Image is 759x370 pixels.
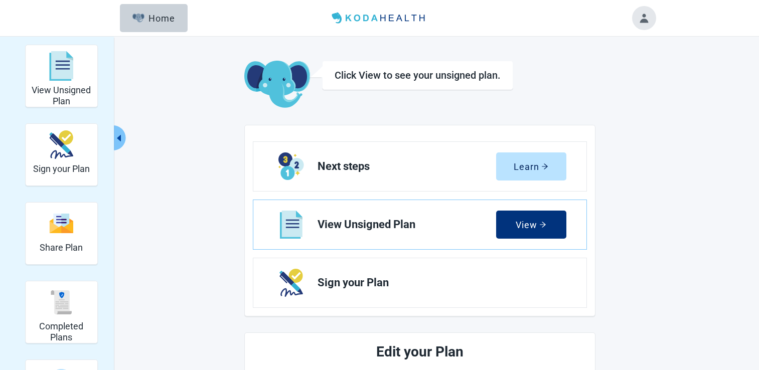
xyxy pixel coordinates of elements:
[120,4,188,32] button: ElephantHome
[132,14,145,23] img: Elephant
[632,6,656,30] button: Toggle account menu
[541,163,548,170] span: arrow-right
[514,161,548,171] div: Learn
[25,123,98,186] div: Sign your Plan
[318,219,496,231] span: View Unsigned Plan
[290,341,549,363] h2: Edit your Plan
[496,152,566,180] button: Learnarrow-right
[253,142,586,191] a: Learn Next steps section
[25,45,98,107] div: View Unsigned Plan
[516,220,546,230] div: View
[49,290,73,314] img: svg%3e
[253,200,586,249] a: View View Unsigned Plan section
[132,13,176,23] div: Home
[253,258,586,307] a: Next Sign your Plan section
[49,213,73,234] img: svg%3e
[539,221,546,228] span: arrow-right
[113,125,126,150] button: Collapse menu
[30,85,93,106] h2: View Unsigned Plan
[328,10,431,26] img: Koda Health
[114,133,124,143] span: caret-left
[496,211,566,239] button: Viewarrow-right
[49,51,73,81] img: svg%3e
[25,202,98,265] div: Share Plan
[318,160,496,172] span: Next steps
[335,69,501,81] h1: Click View to see your unsigned plan.
[40,242,83,253] h2: Share Plan
[30,321,93,342] h2: Completed Plans
[25,281,98,343] div: Completed Plans
[244,61,310,109] img: Koda Elephant
[49,130,73,159] img: make_plan_official-CpYJDfBD.svg
[33,163,90,174] h2: Sign your Plan
[318,277,558,289] span: Sign your Plan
